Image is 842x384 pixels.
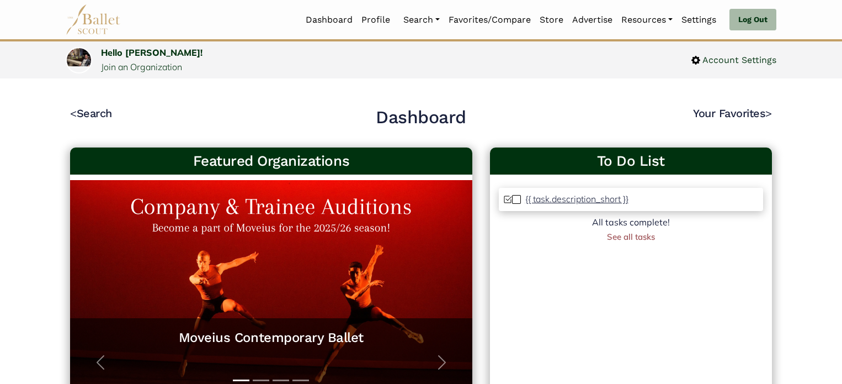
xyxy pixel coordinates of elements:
a: Favorites/Compare [444,8,535,31]
img: profile picture [67,48,91,66]
code: > [765,106,772,120]
a: To Do List [499,152,763,171]
div: All tasks complete! [499,215,763,230]
a: Join an Organization [101,61,182,72]
a: See all tasks [607,232,655,242]
a: Advertise [568,8,617,31]
a: Dashboard [301,8,357,31]
a: Your Favorites> [693,107,772,120]
h2: Dashboard [376,106,466,129]
a: Settings [677,8,721,31]
a: Resources [617,8,677,31]
a: Account Settings [691,53,776,67]
span: Account Settings [700,53,776,67]
h3: Featured Organizations [79,152,463,171]
a: Profile [357,8,395,31]
a: Hello [PERSON_NAME]! [101,47,202,58]
a: Log Out [729,9,776,31]
a: Store [535,8,568,31]
code: < [70,106,77,120]
a: Search [399,8,444,31]
a: Moveius Contemporary Ballet [81,329,461,346]
a: <Search [70,107,112,120]
p: {{ task.description_short }} [525,193,628,204]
